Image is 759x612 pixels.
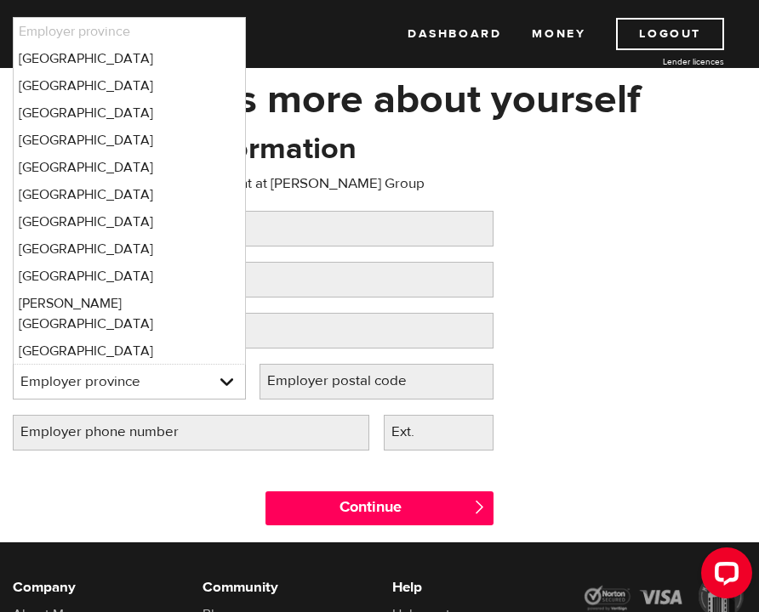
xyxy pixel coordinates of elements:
[616,18,724,50] a: Logout
[14,127,245,154] li: [GEOGRAPHIC_DATA]
[14,154,245,181] li: [GEOGRAPHIC_DATA]
[408,18,501,50] a: Dashboard
[13,415,214,450] label: Employer phone number
[14,263,245,290] li: [GEOGRAPHIC_DATA]
[14,337,245,365] li: [GEOGRAPHIC_DATA]
[14,181,245,208] li: [GEOGRAPHIC_DATA]
[13,173,494,194] p: Please tell us about your employment at [PERSON_NAME] Group
[384,415,449,450] label: Ext.
[472,500,487,514] span: 
[14,72,245,99] li: [GEOGRAPHIC_DATA]
[14,18,245,45] li: Employer province
[13,77,746,122] h1: Please tell us more about yourself
[14,99,245,127] li: [GEOGRAPHIC_DATA]
[203,577,367,598] h6: Community
[596,55,724,68] a: Lender licences
[14,235,245,263] li: [GEOGRAPHIC_DATA]
[13,577,177,598] h6: Company
[532,18,585,50] a: Money
[392,577,556,598] h6: Help
[14,290,245,337] li: [PERSON_NAME][GEOGRAPHIC_DATA]
[14,45,245,72] li: [GEOGRAPHIC_DATA]
[260,364,442,399] label: Employer postal code
[688,541,759,612] iframe: LiveChat chat widget
[265,491,493,525] input: Continue
[14,208,245,235] li: [GEOGRAPHIC_DATA]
